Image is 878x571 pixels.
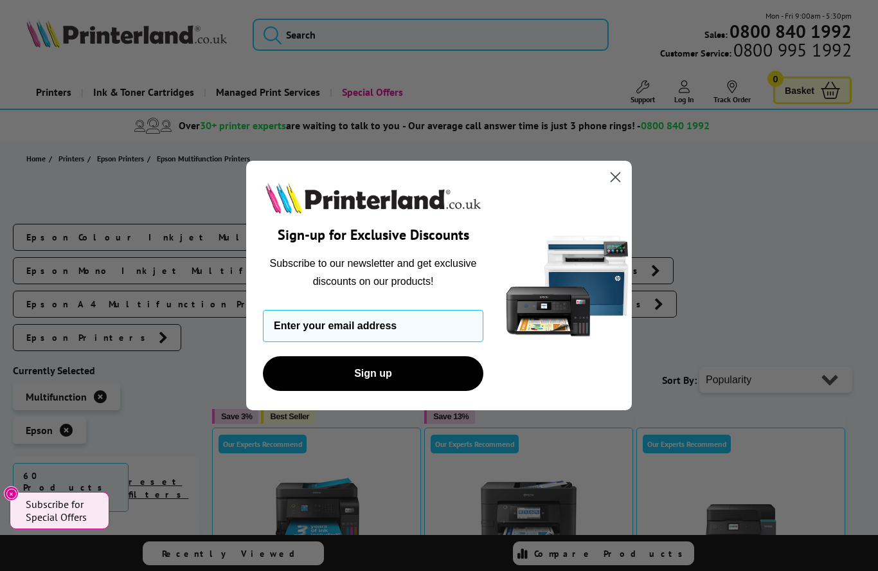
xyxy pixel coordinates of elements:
button: Sign up [263,356,483,391]
span: Subscribe to our newsletter and get exclusive discounts on our products! [270,258,477,287]
img: 5290a21f-4df8-4860-95f4-ea1e8d0e8904.png [503,161,632,411]
button: Close dialog [604,166,627,188]
input: Enter your email address [263,310,483,342]
span: Subscribe for Special Offers [26,498,96,523]
button: Close [4,486,19,501]
img: Printerland.co.uk [263,180,483,216]
span: Sign-up for Exclusive Discounts [278,226,469,244]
